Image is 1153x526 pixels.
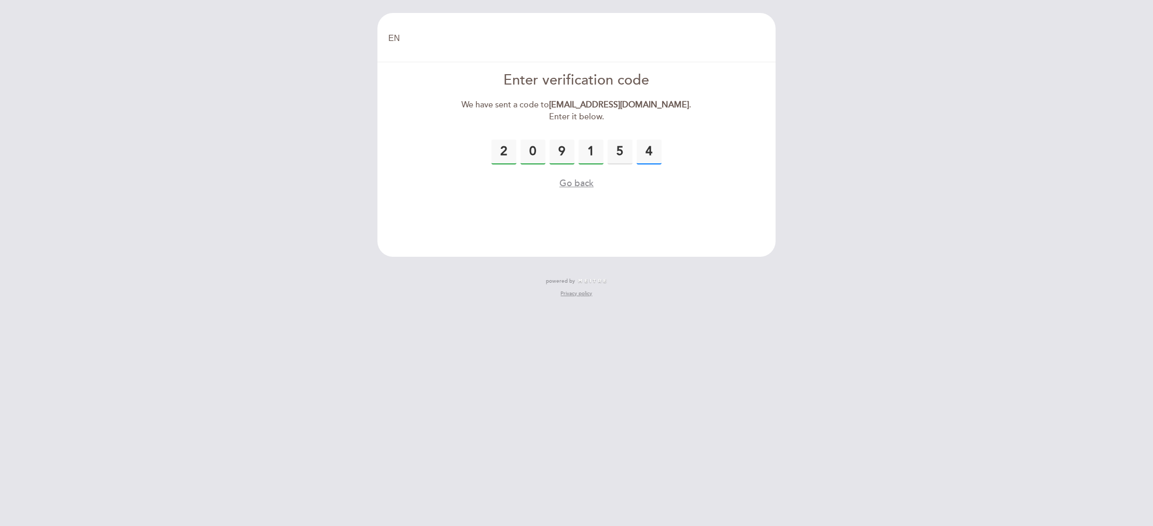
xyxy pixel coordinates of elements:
a: powered by [546,278,607,285]
input: 0 [608,140,632,164]
input: 0 [521,140,545,164]
input: 0 [579,140,603,164]
div: Enter verification code [458,71,696,91]
div: We have sent a code to . Enter it below. [458,99,696,123]
button: Go back [559,177,594,190]
input: 0 [637,140,662,164]
strong: [EMAIL_ADDRESS][DOMAIN_NAME] [549,100,689,110]
a: Privacy policy [560,290,592,297]
input: 0 [550,140,574,164]
input: 0 [491,140,516,164]
span: powered by [546,278,575,285]
img: MEITRE [578,279,607,284]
